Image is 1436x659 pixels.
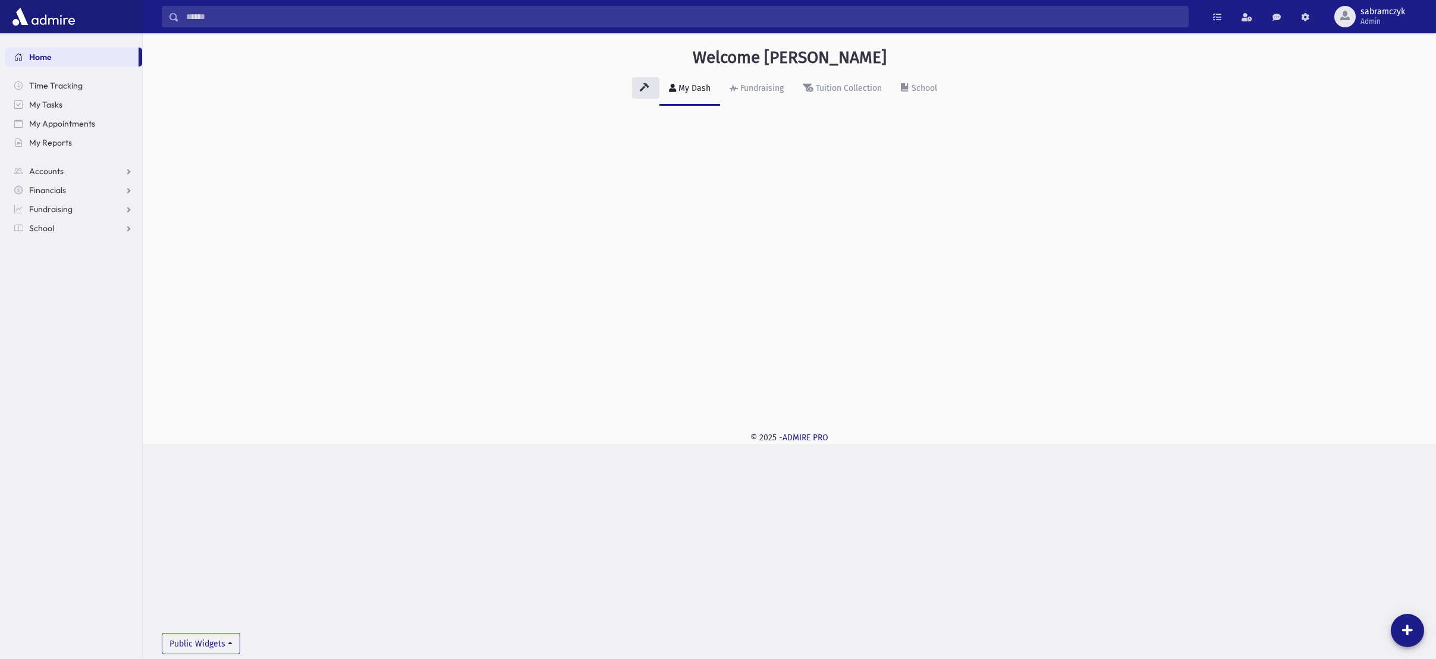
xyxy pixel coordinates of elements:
div: School [909,83,937,93]
div: Fundraising [738,83,784,93]
span: Accounts [29,166,64,176]
span: My Tasks [29,99,62,110]
a: Accounts [5,162,142,181]
a: Home [5,48,139,67]
span: School [29,223,54,234]
span: My Appointments [29,118,95,129]
a: Fundraising [720,72,793,106]
span: sabramczyk [1360,7,1405,17]
a: School [891,72,947,106]
div: My Dash [676,83,711,93]
a: Financials [5,181,142,200]
span: Admin [1360,17,1405,26]
input: Search [179,6,1188,27]
a: My Dash [659,72,720,106]
span: Home [29,52,52,62]
a: My Tasks [5,95,142,114]
span: Fundraising [29,204,73,215]
a: My Appointments [5,114,142,133]
button: Public Widgets [162,633,240,654]
div: © 2025 - [162,431,1417,444]
img: AdmirePro [10,5,78,29]
a: Fundraising [5,200,142,219]
a: ADMIRE PRO [783,433,828,443]
div: Tuition Collection [813,83,882,93]
a: School [5,219,142,238]
span: Financials [29,185,66,196]
a: Time Tracking [5,76,142,95]
span: My Reports [29,137,72,148]
h3: Welcome [PERSON_NAME] [693,48,887,68]
a: Tuition Collection [793,72,891,106]
span: Time Tracking [29,80,83,91]
a: My Reports [5,133,142,152]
